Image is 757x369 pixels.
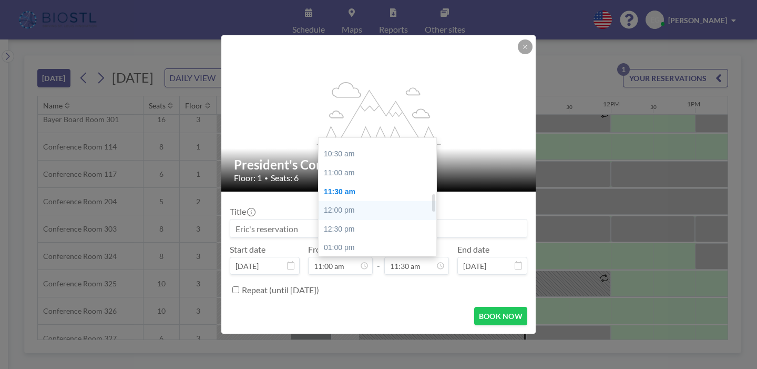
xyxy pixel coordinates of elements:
label: Title [230,206,254,217]
div: 11:00 am [319,164,436,183]
div: 10:30 am [319,145,436,164]
label: End date [457,244,489,255]
div: 11:30 am [319,183,436,202]
label: Repeat (until [DATE]) [242,285,319,295]
label: Start date [230,244,265,255]
span: - [377,248,380,271]
div: 12:00 pm [319,201,436,220]
label: From [308,244,328,255]
input: Eric's reservation [230,220,527,237]
span: • [264,174,268,182]
button: BOOK NOW [474,307,527,325]
span: Floor: 1 [234,173,262,183]
g: flex-grow: 1.2; [317,81,441,144]
span: Seats: 6 [271,173,299,183]
div: 01:00 pm [319,238,436,257]
h2: President's Conference Room - 109 [234,157,524,173]
div: 12:30 pm [319,220,436,239]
